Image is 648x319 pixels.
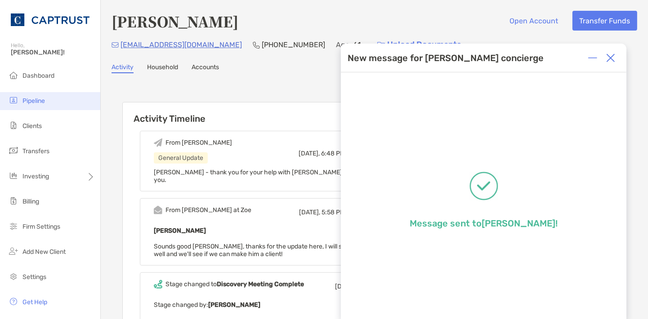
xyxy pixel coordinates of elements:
img: get-help icon [8,296,19,307]
div: New message for [PERSON_NAME] concierge [348,53,544,63]
button: Open Account [503,11,565,31]
img: button icon [377,42,385,48]
span: Transfers [22,147,49,155]
span: Settings [22,273,46,281]
img: clients icon [8,120,19,131]
p: Age [336,39,349,50]
span: Investing [22,173,49,180]
span: [DATE], [299,150,320,157]
img: Expand or collapse [588,53,597,62]
a: Activity [112,63,134,73]
p: Stage changed by: [154,299,391,310]
span: Dashboard [22,72,54,80]
div: Stage changed to [165,280,304,288]
span: Pipeline [22,97,45,105]
img: Phone Icon [253,41,260,49]
span: [DATE], [335,283,356,290]
img: Event icon [154,280,162,288]
img: Event icon [154,206,162,214]
span: Add New Client [22,248,66,256]
div: General Update [154,152,208,164]
span: Billing [22,198,39,205]
img: add_new_client icon [8,246,19,257]
a: Upload Documents [371,35,467,54]
b: [PERSON_NAME] [208,301,260,309]
a: Household [147,63,178,73]
span: Get Help [22,298,47,306]
p: Message sent to [PERSON_NAME] ! [410,218,558,229]
div: From [PERSON_NAME] at Zoe [165,206,251,214]
img: pipeline icon [8,95,19,106]
img: Event icon [154,138,162,147]
h4: [PERSON_NAME] [112,11,238,31]
span: [PERSON_NAME] - thank you for your help with [PERSON_NAME]. I appreciate you. [154,168,381,184]
img: transfers icon [8,145,19,156]
img: Email Icon [112,42,119,48]
p: [EMAIL_ADDRESS][DOMAIN_NAME] [121,39,242,50]
span: Sounds good [PERSON_NAME], thanks for the update here, I will stay on him as well and we'll see i... [154,243,380,258]
p: 61 [353,39,361,50]
a: Accounts [192,63,219,73]
h6: Activity Timeline [123,102,422,124]
img: Message successfully sent [469,172,498,200]
button: Transfer Funds [572,11,637,31]
div: From [PERSON_NAME] [165,139,232,146]
img: CAPTRUST Logo [11,4,89,36]
img: billing icon [8,195,19,206]
img: settings icon [8,271,19,282]
b: [PERSON_NAME] [154,227,206,235]
span: Clients [22,122,42,130]
span: [PERSON_NAME]! [11,49,95,56]
span: 6:48 PM CD [321,150,355,157]
span: 5:58 PM CD [322,208,355,216]
img: dashboard icon [8,70,19,80]
b: Discovery Meeting Complete [217,280,304,288]
img: Close [606,53,615,62]
span: Firm Settings [22,223,60,230]
img: firm-settings icon [8,221,19,231]
p: [PHONE_NUMBER] [262,39,325,50]
img: investing icon [8,170,19,181]
span: [DATE], [299,208,320,216]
